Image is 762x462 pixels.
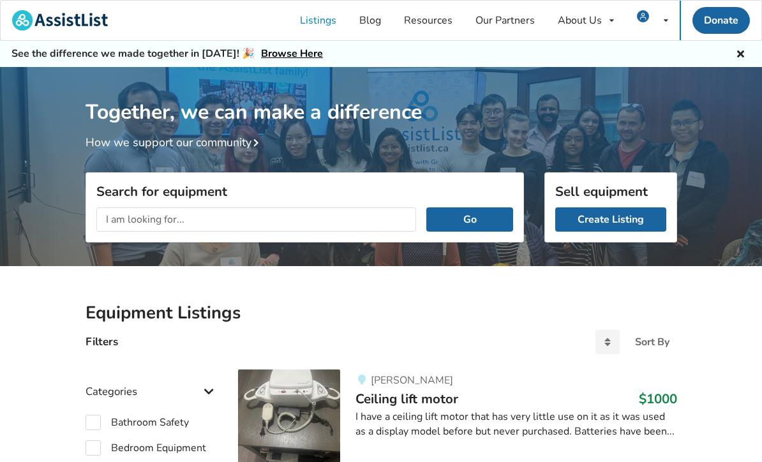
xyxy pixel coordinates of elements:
h3: $1000 [639,391,677,407]
h5: See the difference we made together in [DATE]! 🎉 [11,47,323,61]
span: Ceiling lift motor [355,390,458,408]
a: Our Partners [464,1,546,40]
a: Listings [288,1,348,40]
input: I am looking for... [96,207,417,232]
div: I have a ceiling lift motor that has very little use on it as it was used as a display model befo... [355,410,676,439]
a: Resources [392,1,464,40]
img: user icon [637,10,649,22]
div: Sort By [635,337,669,347]
h4: Filters [86,334,118,349]
img: assistlist-logo [12,10,108,31]
h1: Together, we can make a difference [86,67,677,125]
a: How we support our community [86,135,264,150]
a: Donate [692,7,750,34]
button: Go [426,207,512,232]
div: About Us [558,15,602,26]
a: Create Listing [555,207,666,232]
span: [PERSON_NAME] [371,373,453,387]
label: Bedroom Equipment [86,440,206,456]
div: Categories [86,359,218,405]
h3: Search for equipment [96,183,513,200]
h3: Sell equipment [555,183,666,200]
a: Browse Here [261,47,323,61]
h2: Equipment Listings [86,302,677,324]
label: Bathroom Safety [86,415,189,430]
a: Blog [348,1,392,40]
